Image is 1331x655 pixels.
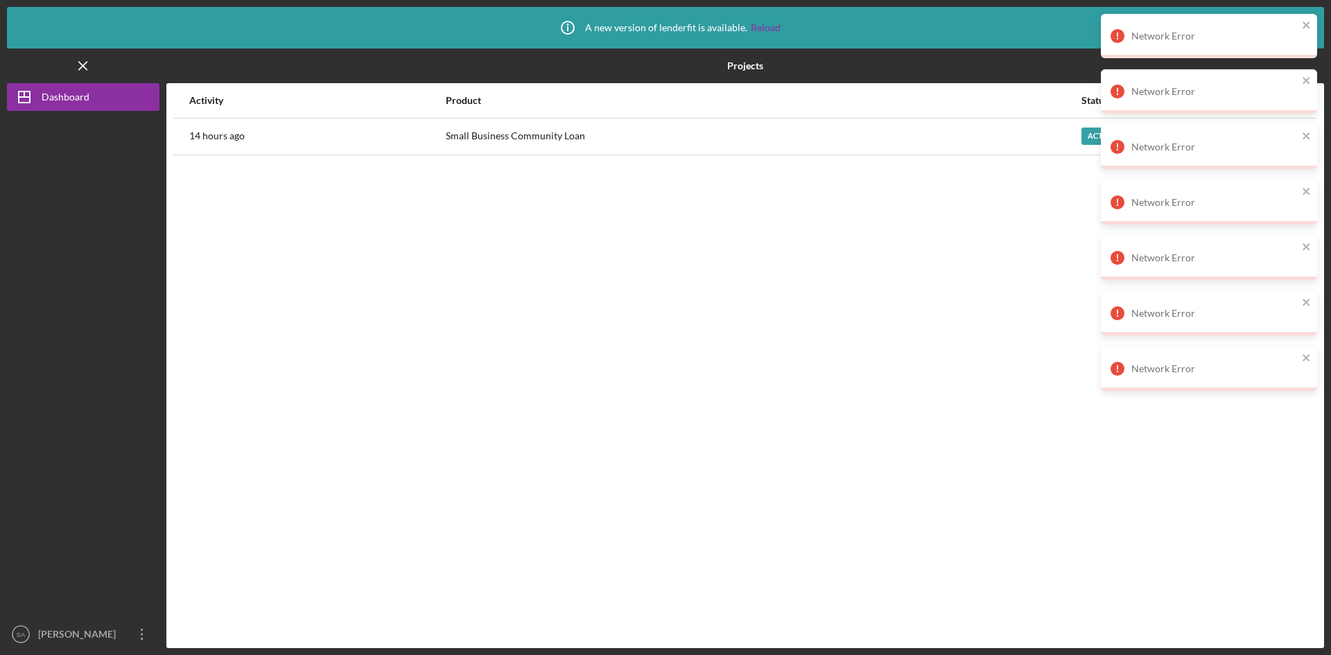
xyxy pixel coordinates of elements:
[1302,19,1312,33] button: close
[727,60,763,71] b: Projects
[1302,75,1312,88] button: close
[1131,308,1298,319] div: Network Error
[17,631,26,638] text: SA
[35,620,125,652] div: [PERSON_NAME]
[1131,30,1298,42] div: Network Error
[7,620,159,648] button: SA[PERSON_NAME]
[1302,352,1312,365] button: close
[1302,297,1312,310] button: close
[446,95,1080,106] div: Product
[189,130,245,141] time: 2025-09-18 00:04
[1131,86,1298,97] div: Network Error
[1131,197,1298,208] div: Network Error
[1131,363,1298,374] div: Network Error
[1131,141,1298,152] div: Network Error
[1302,130,1312,143] button: close
[1081,95,1265,106] div: Status
[1081,128,1121,145] div: Active
[42,83,89,114] div: Dashboard
[189,95,444,106] div: Activity
[7,83,159,111] button: Dashboard
[1131,252,1298,263] div: Network Error
[1302,186,1312,199] button: close
[1302,241,1312,254] button: close
[751,22,781,33] a: Reload
[446,119,1080,154] div: Small Business Community Loan
[550,10,781,45] div: A new version of lenderfit is available.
